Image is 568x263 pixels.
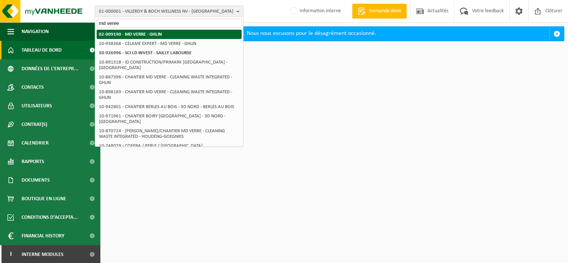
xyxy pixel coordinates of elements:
[22,78,44,97] span: Contacts
[97,87,242,102] li: 10-898183 - CHANTIER MD VERRE - CLEANING WASTE INTEGRATED - GHLIN
[22,22,49,41] span: Navigation
[22,227,64,245] span: Financial History
[22,59,78,78] span: Données de l'entrepr...
[22,97,52,115] span: Utilisateurs
[22,152,44,171] span: Rapports
[97,39,242,48] li: 10-938368 - CELAME EXPERT - MD VERRE - GHLIN
[97,111,242,126] li: 10-971961 - CHANTIER BOIRY [GEOGRAPHIC_DATA] - 3D NORD - [GEOGRAPHIC_DATA]
[97,126,242,141] li: 10-870724 - [PERSON_NAME]/CHANTIER MD VERRE - CLEANING WASTE INTEGRATED - HOUDENG-GOEGNIES
[97,58,242,72] li: 10-891318 - ID CONSTRUCTION/PRIMARK [GEOGRAPHIC_DATA] - [GEOGRAPHIC_DATA]
[97,102,242,111] li: 10-942801 - CHANTIER BERLES AU BOIS - 3D NORD - BERLES AU BOIS
[22,134,49,152] span: Calendrier
[99,6,233,17] span: 01-000001 - VILLEROY & BOCH WELLNESS NV - [GEOGRAPHIC_DATA]
[97,19,242,28] input: Chercher des succursales liées
[22,208,78,227] span: Conditions d'accepta...
[22,115,47,134] span: Contrat(s)
[118,27,549,41] div: Ce soir, MyVanheede sera indisponible de 18h à 21h. Nous nous excusons pour le désagrément occasi...
[22,41,62,59] span: Tableau de bord
[367,7,403,15] span: Demande devis
[99,32,162,37] strong: 02-009190 - MD VERRE - GHLIN
[22,171,50,189] span: Documents
[97,72,242,87] li: 10-887396 - CHANTIER MD VERRE - CLEANING WASTE INTEGRATED - GHLIN
[97,141,242,150] li: 10-748029 - COFEBA / PERLE / [GEOGRAPHIC_DATA]
[95,6,243,17] button: 01-000001 - VILLEROY & BOCH WELLNESS NV - [GEOGRAPHIC_DATA]
[352,4,407,19] a: Demande devis
[289,6,341,17] label: Information interne
[99,51,191,55] strong: 10-926996 - SCI LD INVEST - SAILLY LABOURSE
[22,189,66,208] span: Boutique en ligne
